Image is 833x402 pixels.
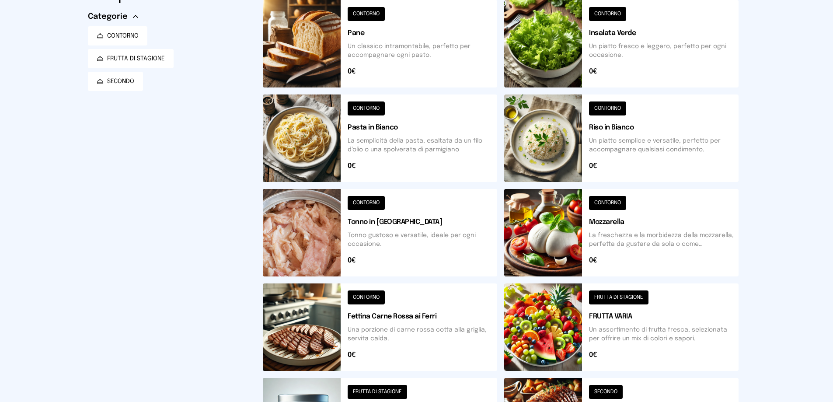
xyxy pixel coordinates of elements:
button: CONTORNO [88,26,147,45]
span: Categorie [88,10,128,23]
span: FRUTTA DI STAGIONE [107,54,165,63]
span: SECONDO [107,77,134,86]
span: CONTORNO [107,31,139,40]
button: Categorie [88,10,138,23]
button: SECONDO [88,72,143,91]
button: FRUTTA DI STAGIONE [88,49,174,68]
